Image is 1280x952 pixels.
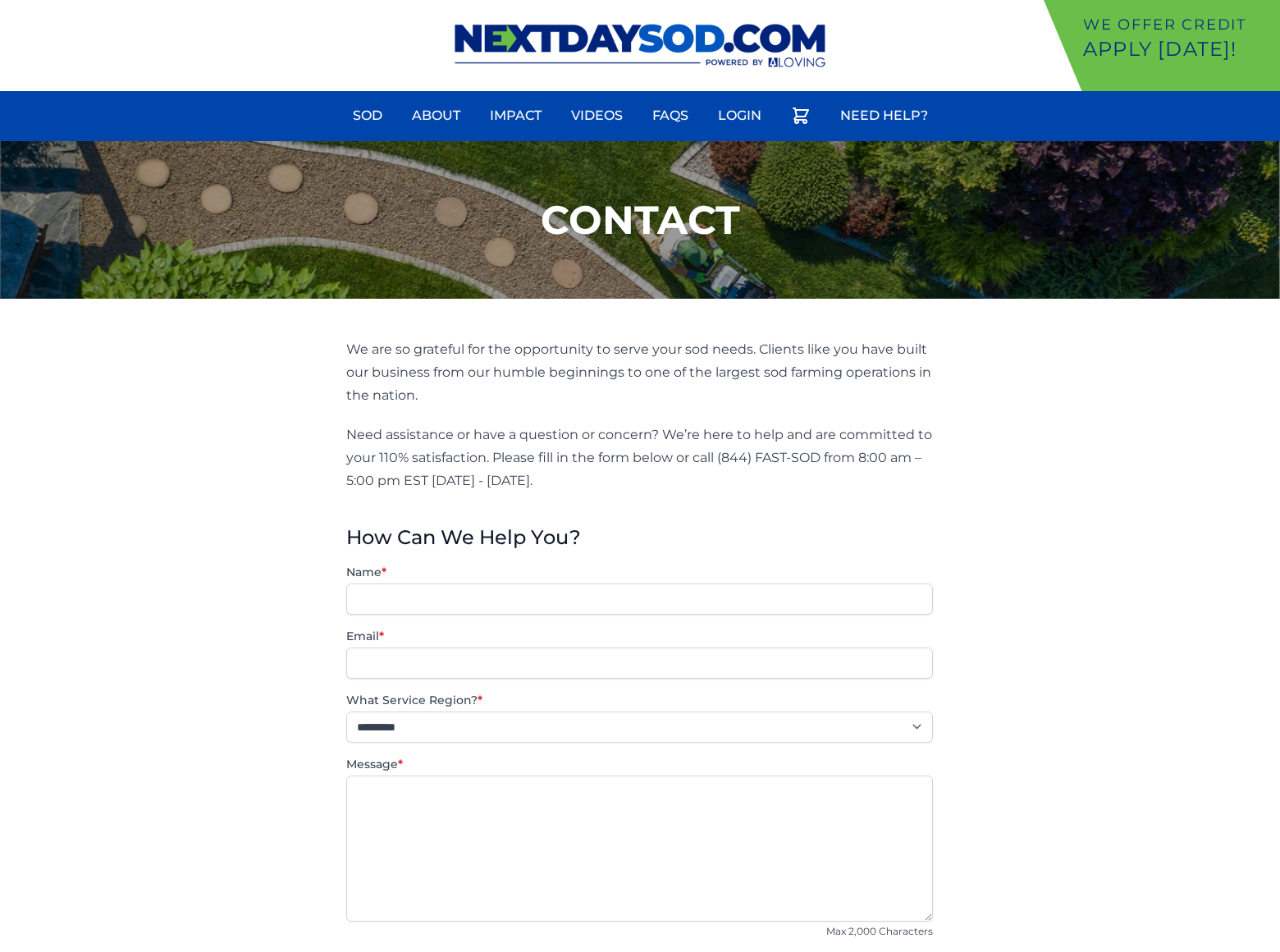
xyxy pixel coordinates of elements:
[708,96,771,135] a: Login
[1083,36,1273,62] p: Apply [DATE]!
[343,96,392,135] a: Sod
[346,423,933,492] p: Need assistance or have a question or concern? We’re here to help and are committed to your 110% ...
[541,200,740,240] h1: Contact
[346,692,933,708] label: What Service Region?
[346,756,933,772] label: Message
[480,96,551,135] a: Impact
[346,628,933,644] label: Email
[346,338,933,407] p: We are so grateful for the opportunity to serve your sod needs. Clients like you have built our b...
[830,96,938,135] a: Need Help?
[402,96,470,135] a: About
[1083,13,1273,36] p: We offer Credit
[346,564,933,580] label: Name
[346,922,933,938] div: Max 2,000 Characters
[346,524,933,551] h3: How Can We Help You?
[642,96,698,135] a: FAQs
[561,96,633,135] a: Videos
